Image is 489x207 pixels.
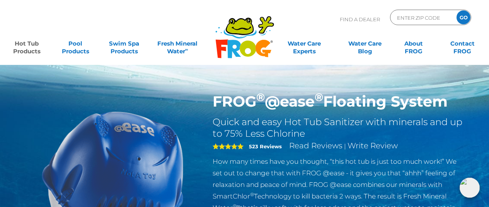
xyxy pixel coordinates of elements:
a: PoolProducts [56,36,94,51]
a: AboutFROG [395,36,433,51]
h1: FROG @ease Floating System [213,93,465,110]
a: ContactFROG [443,36,481,51]
span: 5 [213,143,244,149]
input: Zip Code Form [396,12,448,23]
input: GO [457,10,470,24]
strong: 523 Reviews [249,143,282,149]
sup: ® [315,90,323,104]
span: | [344,143,346,150]
p: Find A Dealer [340,10,380,29]
sup: ∞ [185,47,188,52]
sup: ® [256,90,265,104]
a: Fresh MineralWater∞ [154,36,201,51]
a: Swim SpaProducts [105,36,143,51]
a: Hot TubProducts [8,36,46,51]
h2: Quick and easy Hot Tub Sanitizer with minerals and up to 75% Less Chlorine [213,116,465,139]
img: openIcon [460,178,480,198]
a: Write Review [348,141,398,150]
a: Read Reviews [289,141,342,150]
a: Water CareExperts [274,36,335,51]
a: Water CareBlog [346,36,384,51]
sup: ® [250,192,254,197]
